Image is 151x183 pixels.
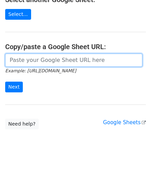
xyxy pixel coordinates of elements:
a: Google Sheets [103,119,146,126]
h4: Copy/paste a Google Sheet URL: [5,43,146,51]
input: Paste your Google Sheet URL here [5,54,142,67]
input: Next [5,82,23,92]
a: Need help? [5,119,39,129]
small: Example: [URL][DOMAIN_NAME] [5,68,76,73]
a: Select... [5,9,31,20]
iframe: Chat Widget [116,150,151,183]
